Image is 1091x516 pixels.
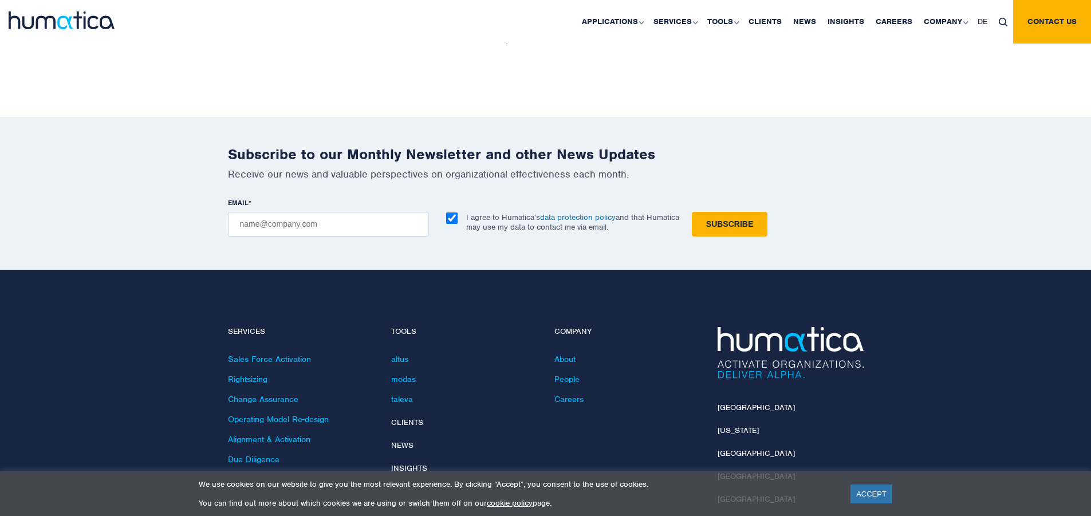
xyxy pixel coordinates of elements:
[9,11,115,29] img: logo
[692,212,767,237] input: Subscribe
[228,354,311,364] a: Sales Force Activation
[228,168,864,180] p: Receive our news and valuable perspectives on organizational effectiveness each month.
[718,448,795,458] a: [GEOGRAPHIC_DATA]
[228,434,310,444] a: Alignment & Activation
[228,454,279,464] a: Due Diligence
[554,394,584,404] a: Careers
[718,426,759,435] a: [US_STATE]
[466,212,679,232] p: I agree to Humatica’s and that Humatica may use my data to contact me via email.
[391,394,413,404] a: taleva
[718,327,864,379] img: Humatica
[228,394,298,404] a: Change Assurance
[228,414,329,424] a: Operating Model Re-design
[554,327,700,337] h4: Company
[850,485,892,503] a: ACCEPT
[978,17,987,26] span: DE
[391,440,413,450] a: News
[228,374,267,384] a: Rightsizing
[391,327,537,337] h4: Tools
[199,479,836,489] p: We use cookies on our website to give you the most relevant experience. By clicking “Accept”, you...
[228,198,249,207] span: EMAIL
[554,354,576,364] a: About
[718,403,795,412] a: [GEOGRAPHIC_DATA]
[228,145,864,163] h2: Subscribe to our Monthly Newsletter and other News Updates
[446,212,458,224] input: I agree to Humatica’sdata protection policyand that Humatica may use my data to contact me via em...
[199,498,836,508] p: You can find out more about which cookies we are using or switch them off on our page.
[391,463,427,473] a: Insights
[391,374,416,384] a: modas
[554,374,580,384] a: People
[228,212,429,237] input: name@company.com
[540,212,616,222] a: data protection policy
[391,417,423,427] a: Clients
[228,327,374,337] h4: Services
[999,18,1007,26] img: search_icon
[391,354,408,364] a: altus
[487,498,533,508] a: cookie policy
